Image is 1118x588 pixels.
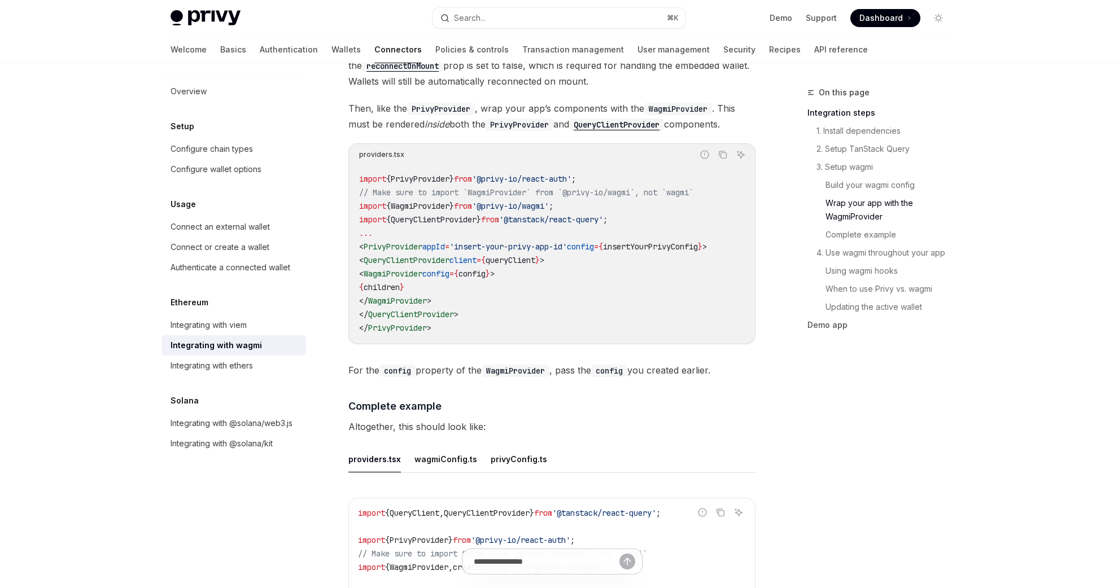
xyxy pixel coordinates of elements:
a: Demo [770,12,792,24]
a: 1. Install dependencies [807,122,957,140]
div: Connect or create a wallet [171,240,269,254]
div: Connect an external wallet [171,220,270,234]
a: Connectors [374,36,422,63]
span: } [400,282,404,292]
a: Configure wallet options [161,159,306,179]
span: { [385,535,390,545]
button: Ask AI [733,147,748,162]
a: Authentication [260,36,318,63]
a: API reference [814,36,868,63]
a: Authenticate a connected wallet [161,257,306,278]
span: import [359,214,386,225]
a: Integrating with wagmi [161,335,306,356]
span: = [445,242,449,252]
button: privyConfig.ts [491,446,547,472]
h5: Solana [171,394,199,407]
span: from [453,535,471,545]
button: Search...⌘K [433,8,685,28]
span: > [454,309,458,319]
a: When to use Privy vs. wagmi [807,280,957,298]
span: ; [656,508,661,518]
span: { [386,214,391,225]
span: WagmiProvider [368,296,427,306]
img: light logo [171,10,241,26]
span: QueryClientProvider [364,255,449,265]
span: insertYourPrivyConfig [603,242,698,252]
a: Configure chain types [161,139,306,159]
span: import [359,201,386,211]
span: { [481,255,486,265]
span: config [567,242,594,252]
a: Overview [161,81,306,102]
span: '@privy-io/react-auth' [471,535,570,545]
h5: Usage [171,198,196,211]
a: 2. Setup TanStack Query [807,140,957,158]
div: Search... [454,11,486,25]
span: '@privy-io/wagmi' [472,201,549,211]
span: QueryClientProvider [444,508,530,518]
code: PrivyProvider [407,103,475,115]
span: = [449,269,454,279]
a: Integrating with @solana/web3.js [161,413,306,433]
button: Copy the contents from the code block [715,147,730,162]
button: providers.tsx [348,446,401,472]
span: < [359,255,364,265]
span: { [454,269,458,279]
span: import [359,174,386,184]
span: > [427,323,431,333]
a: Welcome [171,36,207,63]
a: Dashboard [850,9,920,27]
a: Integrating with @solana/kit [161,433,306,454]
code: PrivyProvider [486,119,553,131]
span: ; [549,201,553,211]
div: providers.tsx [359,147,404,162]
span: PrivyProvider [364,242,422,252]
span: Dashboard [859,12,903,24]
span: config [422,269,449,279]
span: WagmiProvider [364,269,422,279]
h5: Setup [171,120,194,133]
a: User management [637,36,710,63]
a: Security [723,36,755,63]
span: ⌘ K [667,14,679,23]
a: Recipes [769,36,801,63]
span: from [454,201,472,211]
span: </ [359,296,368,306]
a: reconnectOnMount [362,60,443,71]
a: Integrating with ethers [161,356,306,376]
div: Integrating with ethers [171,359,253,372]
span: For the property of the , pass the you created earlier. [348,362,755,378]
code: WagmiProvider [644,103,712,115]
span: { [385,508,390,518]
span: '@privy-io/react-auth' [472,174,571,184]
span: // Make sure to import `WagmiProvider` from `@privy-io/wagmi`, not `wagmi` [359,187,693,198]
span: = [594,242,599,252]
span: { [359,282,364,292]
a: Integration steps [807,104,957,122]
span: { [386,201,391,211]
button: Send message [619,554,635,569]
a: Updating the active wallet [807,298,957,316]
span: < [359,242,364,252]
a: Connect an external wallet [161,217,306,237]
span: On this page [819,86,870,99]
a: Wrap your app with the WagmiProvider [807,194,957,226]
div: Integrating with wagmi [171,339,262,352]
span: } [477,214,481,225]
a: Demo app [807,316,957,334]
div: Configure chain types [171,142,253,156]
a: Connect or create a wallet [161,237,306,257]
span: } [486,269,490,279]
h5: Ethereum [171,296,208,309]
span: </ [359,323,368,333]
a: Build your wagmi config [807,176,957,194]
a: Wallets [331,36,361,63]
span: appId [422,242,445,252]
a: Integrating with viem [161,315,306,335]
span: Then, like the , wrap your app’s components with the . This must be rendered both the and compone... [348,100,755,132]
span: { [599,242,603,252]
a: Transaction management [522,36,624,63]
span: ; [571,174,576,184]
span: < [359,269,364,279]
span: } [530,508,534,518]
